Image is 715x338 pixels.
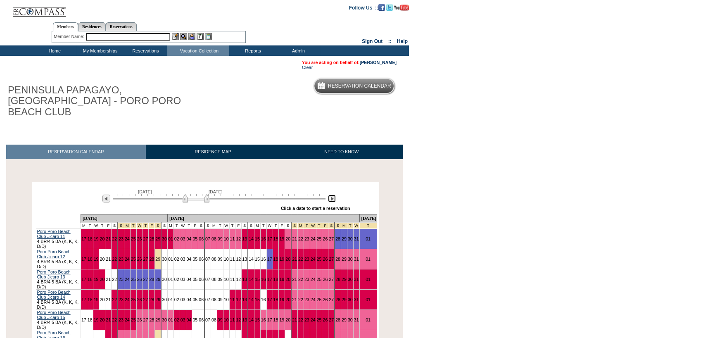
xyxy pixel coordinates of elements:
[298,236,303,241] a: 22
[285,257,290,262] a: 20
[181,277,185,282] a: 03
[279,317,284,322] a: 19
[302,60,397,65] span: You are acting on behalf of:
[88,277,93,282] a: 18
[328,83,391,89] h5: Reservation Calendar
[218,236,223,241] a: 09
[236,317,241,322] a: 12
[205,277,210,282] a: 07
[181,297,185,302] a: 03
[242,277,247,282] a: 13
[106,297,111,302] a: 21
[360,60,397,65] a: [PERSON_NAME]
[394,5,409,10] a: Subscribe to our YouTube Channel
[267,236,272,241] a: 17
[174,317,179,322] a: 02
[205,236,210,241] a: 07
[149,317,154,322] a: 28
[155,257,160,262] a: 29
[130,223,136,229] td: Thanksgiving
[229,45,275,56] td: Reports
[119,277,124,282] a: 23
[155,236,160,241] a: 29
[329,257,334,262] a: 27
[81,236,86,241] a: 17
[224,236,229,241] a: 10
[218,317,223,322] a: 09
[106,277,111,282] a: 21
[329,236,334,241] a: 27
[205,257,210,262] a: 07
[224,297,229,302] a: 10
[93,223,99,229] td: W
[174,277,179,282] a: 02
[168,277,173,282] a: 01
[285,317,290,322] a: 20
[261,277,266,282] a: 16
[348,257,353,262] a: 30
[211,223,217,229] td: M
[378,4,385,11] img: Become our fan on Facebook
[323,317,328,322] a: 26
[54,33,86,40] div: Member Name:
[298,257,303,262] a: 22
[149,277,154,282] a: 28
[242,236,247,241] a: 13
[311,257,316,262] a: 24
[37,290,71,300] a: Poro Poro Beach Club Jicaro 14
[273,297,278,302] a: 18
[311,317,316,322] a: 24
[386,4,393,11] img: Follow us on Twitter
[94,257,99,262] a: 19
[342,297,347,302] a: 29
[125,277,130,282] a: 24
[273,317,278,322] a: 18
[342,277,347,282] a: 29
[137,257,142,262] a: 26
[362,38,382,44] a: Sign Out
[304,277,309,282] a: 23
[192,257,197,262] a: 05
[6,83,191,119] h1: PENINSULA PAPAGAYO, [GEOGRAPHIC_DATA] - PORO PORO BEACH CLUB
[187,297,192,302] a: 04
[329,277,334,282] a: 27
[119,236,124,241] a: 23
[224,317,229,322] a: 10
[249,317,254,322] a: 14
[218,257,223,262] a: 09
[329,297,334,302] a: 27
[106,317,111,322] a: 21
[323,236,328,241] a: 26
[267,297,272,302] a: 17
[273,236,278,241] a: 18
[78,22,106,31] a: Residences
[230,277,235,282] a: 11
[181,317,185,322] a: 03
[81,277,86,282] a: 17
[187,236,192,241] a: 04
[211,277,216,282] a: 08
[386,5,393,10] a: Follow us on Twitter
[354,317,359,322] a: 31
[198,223,204,229] td: S
[100,297,105,302] a: 20
[298,317,303,322] a: 22
[292,257,297,262] a: 21
[146,145,280,159] a: RESIDENCE MAP
[279,257,284,262] a: 19
[199,236,204,241] a: 06
[76,45,122,56] td: My Memberships
[173,223,180,229] td: T
[149,236,154,241] a: 28
[204,223,211,229] td: S
[172,33,179,40] img: b_edit.gif
[335,257,340,262] a: 28
[106,257,111,262] a: 21
[131,317,136,322] a: 25
[81,214,167,223] td: [DATE]
[174,257,179,262] a: 02
[199,317,204,322] a: 06
[317,277,322,282] a: 25
[242,297,247,302] a: 13
[100,317,105,322] a: 20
